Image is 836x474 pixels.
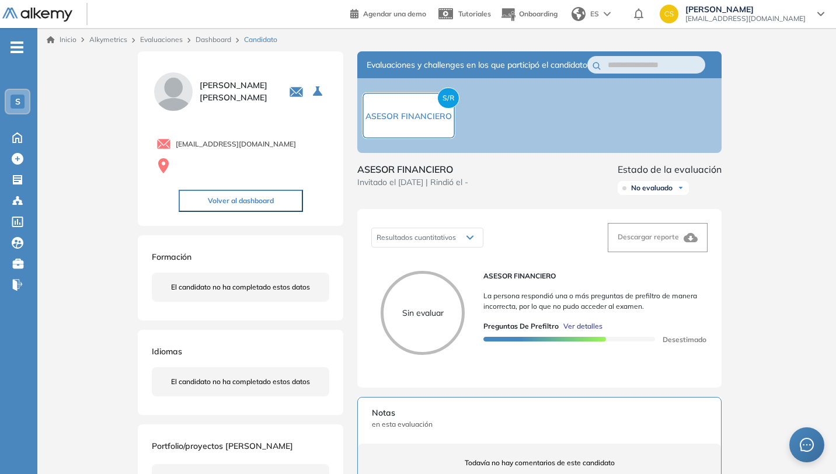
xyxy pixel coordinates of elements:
span: Tutoriales [458,9,491,18]
span: El candidato no ha completado estos datos [171,377,310,387]
a: Evaluaciones [140,35,183,44]
i: - [11,46,23,48]
span: en esta evaluación [372,419,707,430]
span: ASESOR FINANCIERO [365,111,452,121]
span: Formación [152,252,191,262]
p: Sin evaluar [384,307,462,319]
span: Descargar reporte [618,232,679,241]
img: PROFILE_MENU_LOGO_USER [152,70,195,113]
button: Ver detalles [559,321,602,332]
a: Agendar una demo [350,6,426,20]
span: ES [590,9,599,19]
button: Volver al dashboard [179,190,303,212]
span: Invitado el [DATE] | Rindió el - [357,176,468,189]
span: Idiomas [152,346,182,357]
span: message [800,438,814,452]
button: Descargar reporte [608,223,708,252]
span: Preguntas de Prefiltro [483,321,559,332]
span: [PERSON_NAME] [685,5,806,14]
span: S/R [437,88,459,109]
button: Onboarding [500,2,558,27]
span: [EMAIL_ADDRESS][DOMAIN_NAME] [176,139,296,149]
span: Agendar una demo [363,9,426,18]
span: Desestimado [653,335,706,344]
span: Onboarding [519,9,558,18]
span: Alkymetrics [89,35,127,44]
span: Resultados cuantitativos [377,233,456,242]
span: [EMAIL_ADDRESS][DOMAIN_NAME] [685,14,806,23]
img: world [572,7,586,21]
a: Dashboard [196,35,231,44]
span: Ver detalles [563,321,602,332]
span: No evaluado [631,183,673,193]
p: La persona respondió una o más preguntas de prefiltro de manera incorrecta, por lo que no pudo ac... [483,291,698,312]
span: El candidato no ha completado estos datos [171,282,310,292]
button: Seleccione la evaluación activa [308,81,329,102]
span: Estado de la evaluación [618,162,722,176]
span: Evaluaciones y challenges en los que participó el candidato [367,59,587,71]
img: arrow [604,12,611,16]
span: ASESOR FINANCIERO [483,271,698,281]
span: Portfolio/proyectos [PERSON_NAME] [152,441,293,451]
img: Logo [2,8,72,22]
a: Inicio [47,34,76,45]
span: Notas [372,407,707,419]
span: Candidato [244,34,277,45]
span: ASESOR FINANCIERO [357,162,468,176]
span: Todavía no hay comentarios de este candidato [372,458,707,468]
span: [PERSON_NAME] [PERSON_NAME] [200,79,275,104]
img: Ícono de flecha [677,184,684,191]
span: S [15,97,20,106]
